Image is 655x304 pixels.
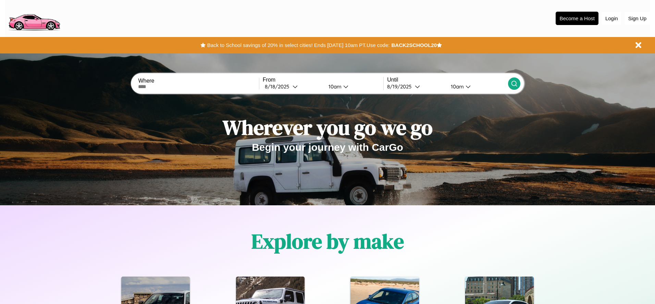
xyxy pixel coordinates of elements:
label: Where [138,78,259,84]
div: 10am [447,83,466,90]
button: 10am [323,83,383,90]
div: 8 / 19 / 2025 [387,83,415,90]
h1: Explore by make [251,227,404,255]
button: 8/18/2025 [263,83,323,90]
button: Back to School savings of 20% in select cities! Ends [DATE] 10am PT.Use code: [206,40,391,50]
label: From [263,77,383,83]
img: logo [5,3,63,32]
button: Login [602,12,621,25]
label: Until [387,77,508,83]
b: BACK2SCHOOL20 [391,42,437,48]
button: Sign Up [625,12,650,25]
div: 10am [325,83,343,90]
button: Become a Host [556,12,598,25]
button: 10am [445,83,508,90]
div: 8 / 18 / 2025 [265,83,293,90]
